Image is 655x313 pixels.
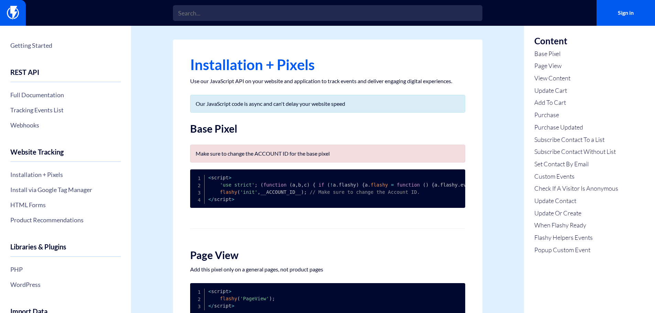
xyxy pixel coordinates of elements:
[534,209,618,218] a: Update Or Create
[10,89,121,101] a: Full Documentation
[231,197,234,202] span: >
[534,172,618,181] a: Custom Events
[190,266,465,273] p: Add this pixel only on a general pages, not product pages
[432,182,434,188] span: {
[534,135,618,144] a: Subscribe Contact To a List
[208,289,211,294] span: <
[534,221,618,230] a: When Flashy Ready
[295,182,298,188] span: ,
[208,197,211,202] span: <
[10,119,121,131] a: Webhooks
[220,182,254,188] span: 'use strict'
[260,182,263,188] span: (
[336,182,339,188] span: .
[229,289,231,294] span: >
[313,182,315,188] span: {
[534,160,618,169] a: Set Contact By Email
[237,189,240,195] span: (
[10,214,121,226] a: Product Recommendations
[458,182,460,188] span: .
[310,189,420,195] span: // Make sure to change the Account ID.
[255,182,258,188] span: ;
[534,246,618,255] a: Popup Custom Event
[534,49,618,58] a: Base Pixel
[196,150,460,157] p: Make sure to change the ACCOUNT ID for the base pixel
[290,182,292,188] span: (
[534,74,618,83] a: View Content
[10,199,121,211] a: HTML Forms
[534,184,618,193] a: Check If A Visitor Is Anonymous
[426,182,428,188] span: )
[534,233,618,242] a: Flashy Helpers Events
[534,62,618,70] a: Page View
[196,100,460,107] p: Our JavaScript code is async and can't delay your website speed
[318,182,324,188] span: if
[534,197,618,205] a: Update Contact
[534,86,618,95] a: Update Cart
[10,104,121,116] a: Tracking Events List
[423,182,426,188] span: (
[301,182,304,188] span: ,
[190,123,465,134] h2: Base Pixel
[534,111,618,120] a: Purchase
[362,182,365,188] span: {
[208,175,211,180] span: <
[397,182,420,188] span: function
[240,296,269,301] span: 'PageView'
[534,36,618,46] h3: Content
[356,182,359,188] span: )
[173,5,482,21] input: Search...
[208,303,211,309] span: <
[10,264,121,275] a: PHP
[10,243,121,257] h4: Libraries & Plugins
[272,296,275,301] span: ;
[301,189,304,195] span: )
[229,175,231,180] span: >
[534,147,618,156] a: Subscribe Contact Without List
[10,148,121,162] h4: Website Tracking
[263,182,286,188] span: function
[190,78,465,85] p: Use our JavaScript API on your website and application to track events and deliver engaging digit...
[208,289,275,309] code: script script
[10,169,121,180] a: Installation + Pixels
[330,182,333,188] span: !
[391,182,394,188] span: =
[237,296,240,301] span: (
[190,57,465,72] h1: Installation + Pixels
[10,68,121,82] h4: REST API
[269,296,272,301] span: )
[10,279,121,290] a: WordPress
[220,296,237,301] span: flashy
[534,98,618,107] a: Add To Cart
[534,123,618,132] a: Purchase Updated
[371,182,388,188] span: flashy
[10,184,121,195] a: Install via Google Tag Manager
[307,182,309,188] span: )
[10,40,121,51] a: Getting Started
[368,182,371,188] span: .
[304,189,307,195] span: ;
[292,182,307,188] span: a b c
[220,189,237,195] span: flashy
[211,303,214,309] span: /
[437,182,440,188] span: .
[258,189,260,195] span: ,
[327,182,330,188] span: (
[211,197,214,202] span: /
[190,249,465,261] h2: Page View
[240,189,258,195] span: 'init'
[231,303,234,309] span: >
